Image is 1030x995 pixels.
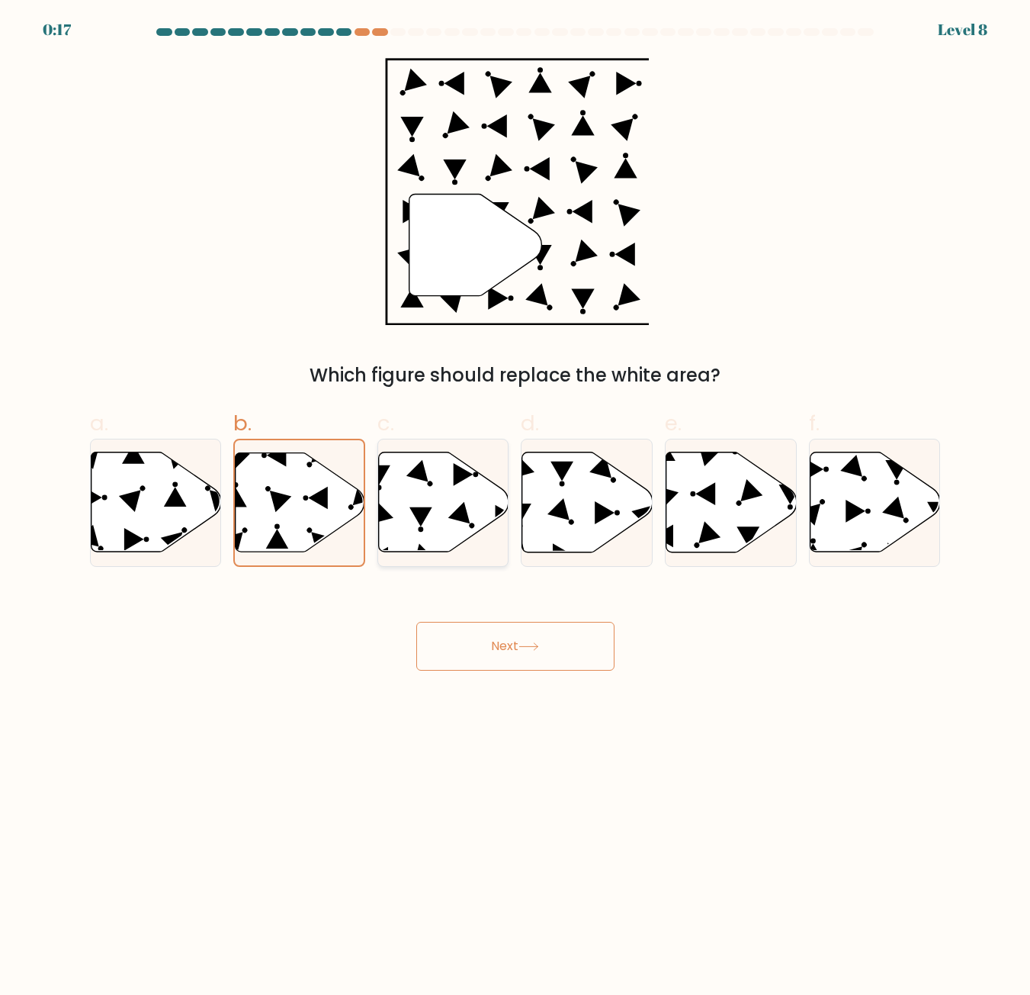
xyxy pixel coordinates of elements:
[233,408,252,438] span: b.
[809,408,820,438] span: f.
[938,18,987,41] div: Level 8
[409,195,541,296] g: "
[43,18,71,41] div: 0:17
[521,408,539,438] span: d.
[90,408,108,438] span: a.
[665,408,682,438] span: e.
[377,408,394,438] span: c.
[416,622,614,671] button: Next
[99,362,932,389] div: Which figure should replace the white area?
